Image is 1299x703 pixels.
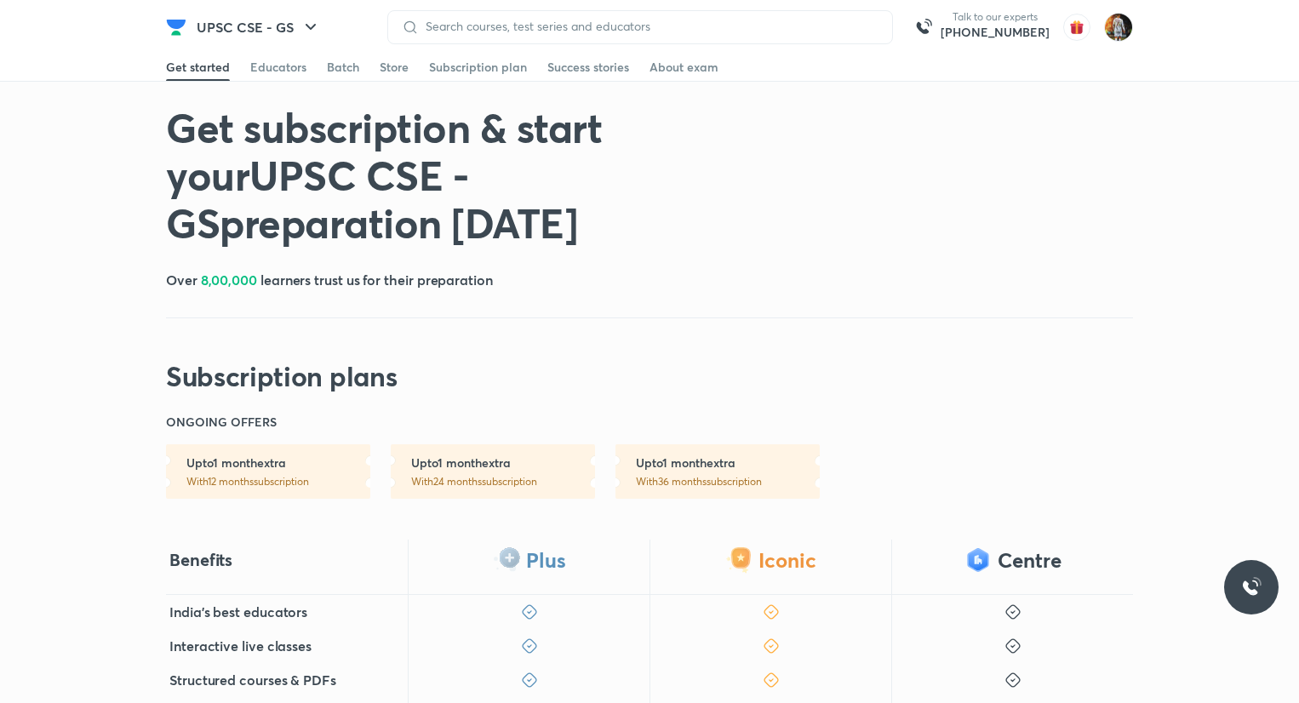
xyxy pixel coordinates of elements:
a: Upto1 monthextraWith12 monthssubscription [166,444,370,499]
h6: Upto 1 month extra [411,454,595,472]
img: Prakhar Singh [1104,13,1133,42]
a: Upto1 monthextraWith36 monthssubscription [615,444,820,499]
h5: Interactive live classes [169,636,312,656]
div: Batch [327,59,359,76]
img: Company Logo [166,17,186,37]
p: With 24 months subscription [411,475,595,489]
a: Get started [166,54,230,81]
h6: Upto 1 month extra [636,454,820,472]
div: Subscription plan [429,59,527,76]
div: Store [380,59,409,76]
h6: Upto 1 month extra [186,454,370,472]
span: 8,00,000 [201,271,257,289]
h1: Get subscription & start your UPSC CSE - GS preparation [DATE] [166,103,747,246]
a: Subscription plan [429,54,527,81]
p: Talk to our experts [941,10,1050,24]
a: Educators [250,54,306,81]
input: Search courses, test series and educators [419,20,878,33]
button: UPSC CSE - GS [186,10,331,44]
div: Educators [250,59,306,76]
img: avatar [1063,14,1090,41]
p: With 12 months subscription [186,475,370,489]
h4: Benefits [169,549,232,571]
img: ttu [1241,577,1262,597]
a: Success stories [547,54,629,81]
img: call-us [907,10,941,44]
div: About exam [649,59,718,76]
a: Batch [327,54,359,81]
h2: Subscription plans [166,359,397,393]
a: Upto1 monthextraWith24 monthssubscription [391,444,595,499]
h5: Over learners trust us for their preparation [166,270,493,290]
div: Get started [166,59,230,76]
h5: Structured courses & PDFs [169,670,336,690]
a: [PHONE_NUMBER] [941,24,1050,41]
p: With 36 months subscription [636,475,820,489]
a: About exam [649,54,718,81]
div: Success stories [547,59,629,76]
h6: ONGOING OFFERS [166,414,277,431]
h5: India's best educators [169,602,307,622]
a: Store [380,54,409,81]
